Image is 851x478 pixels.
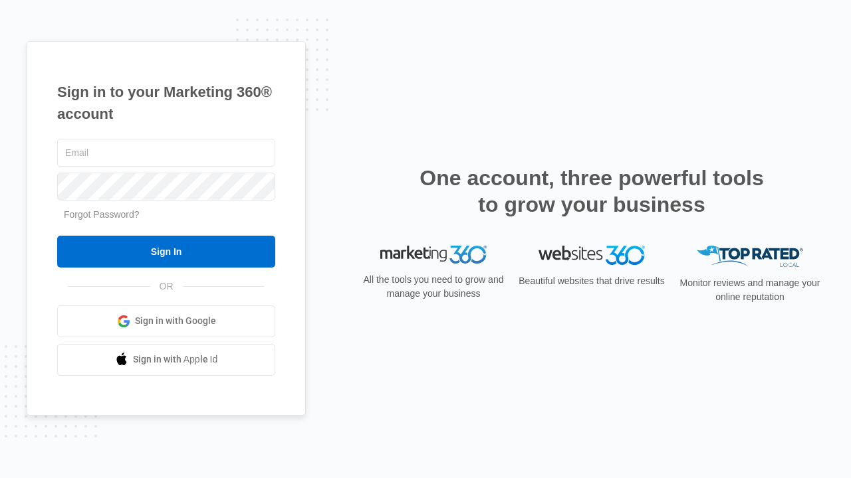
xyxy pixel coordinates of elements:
[57,344,275,376] a: Sign in with Apple Id
[517,274,666,288] p: Beautiful websites that drive results
[133,353,218,366] span: Sign in with Apple Id
[64,209,140,220] a: Forgot Password?
[57,139,275,167] input: Email
[675,276,824,304] p: Monitor reviews and manage your online reputation
[150,279,183,293] span: OR
[57,236,275,268] input: Sign In
[57,305,275,337] a: Sign in with Google
[697,246,803,268] img: Top Rated Local
[539,246,645,265] img: Websites 360
[359,273,508,301] p: All the tools you need to grow and manage your business
[380,246,487,264] img: Marketing 360
[57,81,275,125] h1: Sign in to your Marketing 360® account
[135,314,216,328] span: Sign in with Google
[416,165,768,218] h2: One account, three powerful tools to grow your business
